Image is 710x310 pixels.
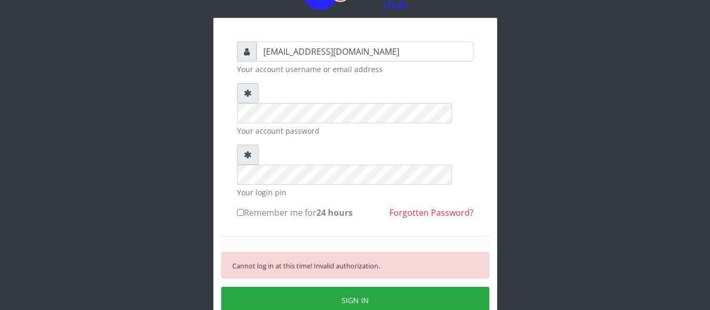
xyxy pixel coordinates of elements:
input: Remember me for24 hours [237,209,244,216]
a: Forgotten Password? [389,207,474,218]
small: Your account username or email address [237,64,474,75]
input: Username or email address [256,42,474,62]
b: 24 hours [316,207,353,218]
small: Your login pin [237,187,474,198]
small: Your account password [237,125,474,136]
small: Cannot log in at this time! Invalid authorization. [232,261,380,271]
label: Remember me for [237,206,353,219]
